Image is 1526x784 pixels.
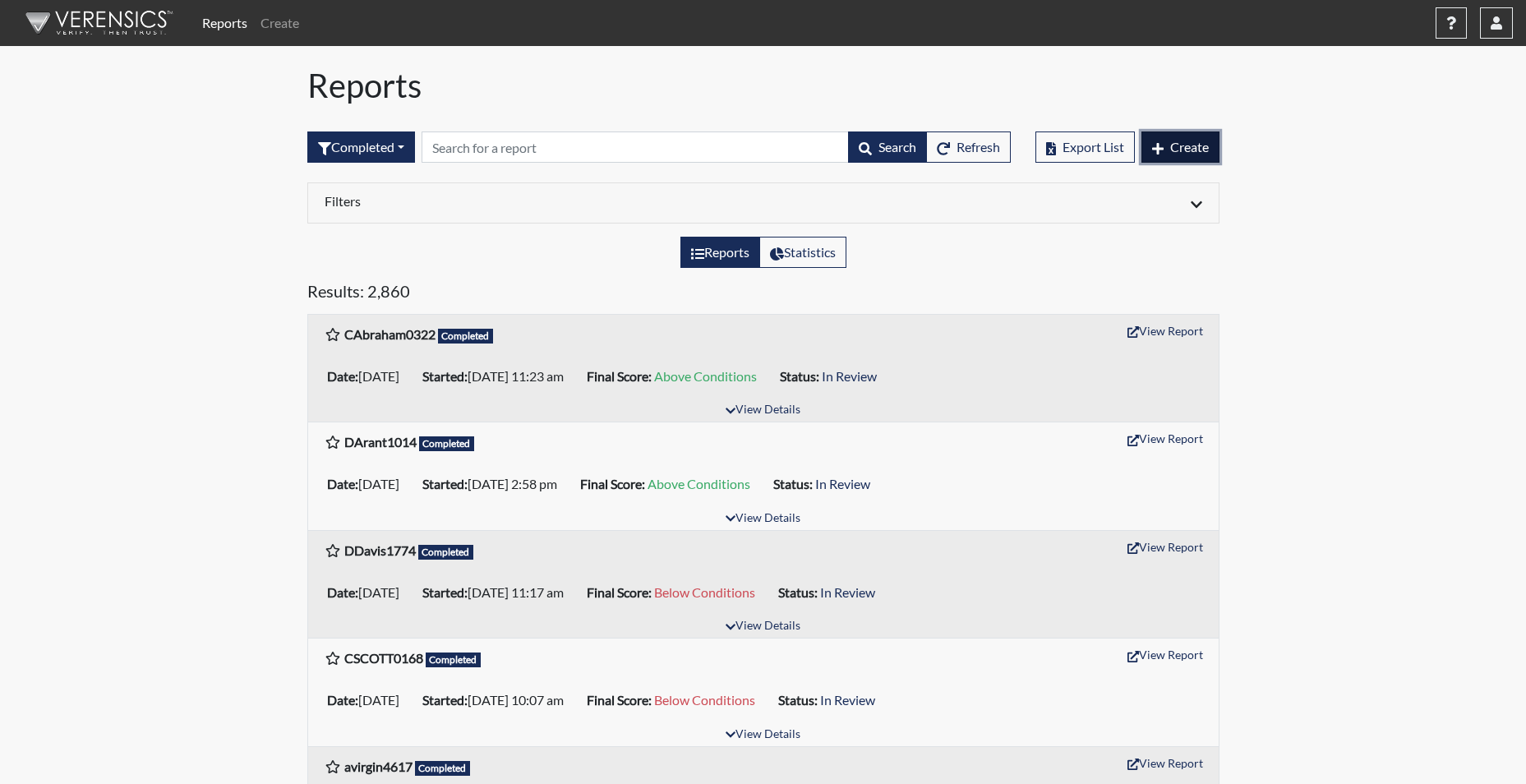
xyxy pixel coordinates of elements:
[327,584,358,600] b: Date:
[327,692,358,708] b: Date:
[587,584,652,600] b: Final Score:
[320,363,416,390] li: [DATE]
[426,653,482,667] span: Completed
[1120,318,1210,344] button: View Report
[416,579,580,606] li: [DATE] 11:17 am
[587,692,652,708] b: Final Score:
[307,66,1219,105] h1: Reports
[580,476,645,491] b: Final Score:
[654,692,755,708] span: Below Conditions
[654,584,755,600] span: Below Conditions
[344,434,417,450] b: DArant1014
[320,471,416,497] li: [DATE]
[778,692,818,708] b: Status:
[320,579,416,606] li: [DATE]
[1035,131,1135,163] button: Export List
[415,761,471,776] span: Completed
[196,7,254,39] a: Reports
[422,476,468,491] b: Started:
[926,131,1011,163] button: Refresh
[820,584,875,600] span: In Review
[416,471,574,497] li: [DATE] 2:58 pm
[344,759,413,774] b: avirgin4617
[416,363,580,390] li: [DATE] 11:23 am
[438,329,494,344] span: Completed
[416,687,580,713] li: [DATE] 10:07 am
[718,508,808,530] button: View Details
[587,368,652,384] b: Final Score:
[1170,139,1209,154] span: Create
[307,131,415,163] button: Completed
[312,193,1215,213] div: Click to expand/collapse filters
[307,281,1219,307] h5: Results: 2,860
[325,193,751,209] h6: Filters
[848,131,927,163] button: Search
[773,476,813,491] b: Status:
[654,368,757,384] span: Above Conditions
[327,368,358,384] b: Date:
[780,368,819,384] b: Status:
[344,542,416,558] b: DDavis1774
[648,476,750,491] span: Above Conditions
[418,545,474,560] span: Completed
[422,131,849,163] input: Search by Registration ID, Interview Number, or Investigation Name.
[759,237,846,268] label: View statistics about completed interviews
[344,326,436,342] b: CAbraham0322
[1141,131,1219,163] button: Create
[718,399,808,422] button: View Details
[718,724,808,746] button: View Details
[307,131,415,163] div: Filter by interview status
[680,237,760,268] label: View the list of reports
[718,616,808,638] button: View Details
[320,687,416,713] li: [DATE]
[1120,750,1210,776] button: View Report
[422,368,468,384] b: Started:
[1120,534,1210,560] button: View Report
[344,650,423,666] b: CSCOTT0168
[957,139,1000,154] span: Refresh
[419,436,475,451] span: Completed
[1120,426,1210,451] button: View Report
[822,368,877,384] span: In Review
[422,692,468,708] b: Started:
[1063,139,1124,154] span: Export List
[820,692,875,708] span: In Review
[778,584,818,600] b: Status:
[1120,642,1210,667] button: View Report
[327,476,358,491] b: Date:
[878,139,916,154] span: Search
[422,584,468,600] b: Started:
[815,476,870,491] span: In Review
[254,7,306,39] a: Create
